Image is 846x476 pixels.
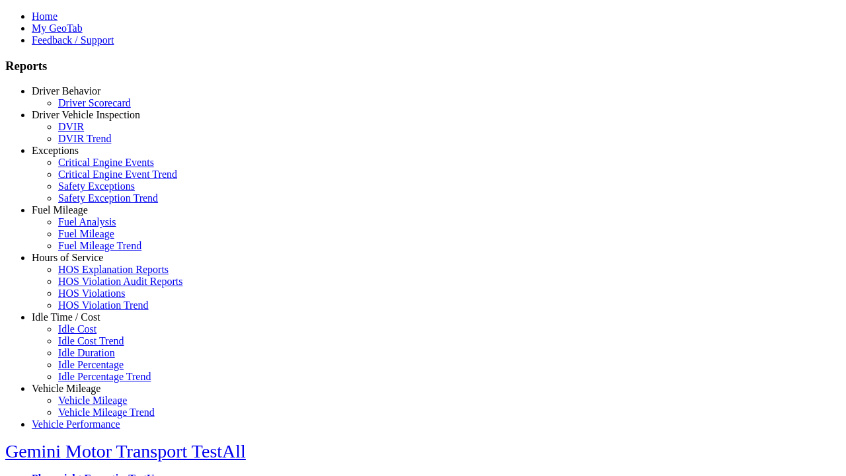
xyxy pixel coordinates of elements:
[58,133,111,144] a: DVIR Trend
[58,169,177,180] a: Critical Engine Event Trend
[32,145,79,156] a: Exceptions
[32,11,58,22] a: Home
[5,441,246,461] a: Gemini Motor Transport TestAll
[58,371,151,382] a: Idle Percentage Trend
[58,276,183,287] a: HOS Violation Audit Reports
[58,395,127,406] a: Vehicle Mileage
[32,85,100,97] a: Driver Behavior
[32,22,83,34] a: My GeoTab
[58,323,96,335] a: Idle Cost
[5,59,841,73] h3: Reports
[58,228,114,239] a: Fuel Mileage
[58,264,169,275] a: HOS Explanation Reports
[58,240,141,251] a: Fuel Mileage Trend
[58,192,158,204] a: Safety Exception Trend
[58,335,124,346] a: Idle Cost Trend
[58,157,154,168] a: Critical Engine Events
[58,407,155,418] a: Vehicle Mileage Trend
[58,121,84,132] a: DVIR
[32,311,100,323] a: Idle Time / Cost
[32,383,100,394] a: Vehicle Mileage
[32,418,120,430] a: Vehicle Performance
[58,288,125,299] a: HOS Violations
[58,299,149,311] a: HOS Violation Trend
[32,109,140,120] a: Driver Vehicle Inspection
[32,252,103,263] a: Hours of Service
[32,204,88,216] a: Fuel Mileage
[58,97,131,108] a: Driver Scorecard
[58,180,135,192] a: Safety Exceptions
[58,216,116,227] a: Fuel Analysis
[58,359,124,370] a: Idle Percentage
[58,347,115,358] a: Idle Duration
[32,34,114,46] a: Feedback / Support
